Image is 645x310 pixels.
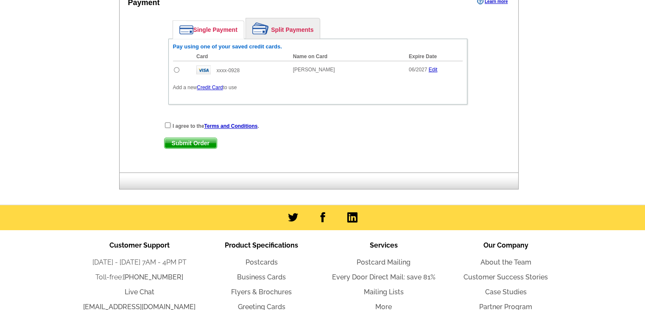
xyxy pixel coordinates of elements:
a: Credit Card [197,85,223,90]
li: Toll-free: [78,272,201,282]
a: Terms and Conditions [204,123,258,129]
li: [DATE] - [DATE] 7AM - 4PM PT [78,257,201,268]
span: Submit Order [165,138,217,148]
a: Every Door Direct Mail: save 81% [332,273,436,281]
iframe: LiveChat chat widget [475,113,645,310]
a: Postcard Mailing [357,258,410,266]
img: single-payment.png [179,25,193,34]
a: Postcards [246,258,278,266]
a: Split Payments [246,18,320,39]
a: Business Cards [237,273,286,281]
th: Name on Card [289,52,405,61]
span: Services [370,241,398,249]
th: Expire Date [405,52,463,61]
a: [PHONE_NUMBER] [123,273,183,281]
span: Customer Support [109,241,170,249]
a: Single Payment [173,21,244,39]
a: Customer Success Stories [464,273,548,281]
h6: Pay using one of your saved credit cards. [173,43,463,50]
p: Add a new to use [173,84,463,91]
a: Flyers & Brochures [231,288,292,296]
span: [PERSON_NAME] [293,67,335,73]
img: split-payment.png [252,23,269,34]
span: 06/2027 [409,67,427,73]
span: Product Specifications [225,241,298,249]
a: Edit [429,67,438,73]
span: xxxx-0928 [216,68,240,73]
a: Mailing Lists [364,288,404,296]
img: visa.gif [196,65,211,74]
strong: I agree to the . [173,123,259,129]
th: Card [192,52,289,61]
a: Live Chat [125,288,154,296]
